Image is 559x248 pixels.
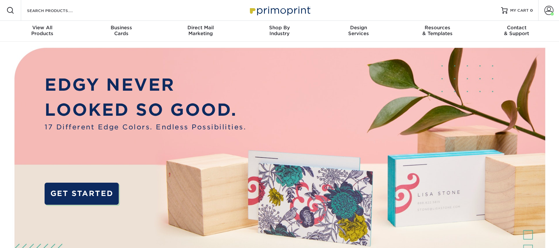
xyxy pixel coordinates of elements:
div: Cards [82,25,161,36]
a: Resources& Templates [398,21,477,42]
span: Direct Mail [161,25,240,31]
a: GET STARTED [45,183,119,205]
p: EDGY NEVER [45,72,246,97]
input: SEARCH PRODUCTS..... [26,7,90,14]
span: MY CART [510,8,529,13]
div: & Templates [398,25,477,36]
p: LOOKED SO GOOD. [45,97,246,122]
span: Shop By [240,25,319,31]
div: Services [319,25,398,36]
span: View All [3,25,82,31]
span: Design [319,25,398,31]
a: Shop ByIndustry [240,21,319,42]
img: Primoprint [247,3,312,17]
div: Products [3,25,82,36]
span: Contact [477,25,556,31]
span: 0 [530,8,533,13]
div: & Support [477,25,556,36]
div: Industry [240,25,319,36]
a: View AllProducts [3,21,82,42]
a: DesignServices [319,21,398,42]
a: Direct MailMarketing [161,21,240,42]
div: Marketing [161,25,240,36]
span: Business [82,25,161,31]
a: Contact& Support [477,21,556,42]
a: BusinessCards [82,21,161,42]
span: 17 Different Edge Colors. Endless Possibilities. [45,122,246,132]
span: Resources [398,25,477,31]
